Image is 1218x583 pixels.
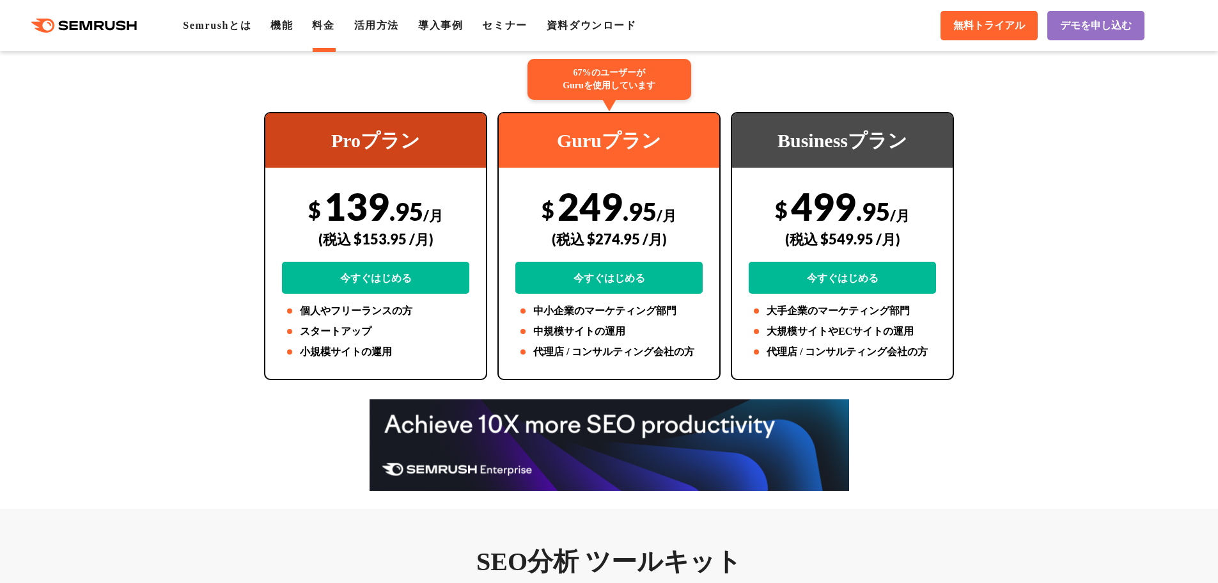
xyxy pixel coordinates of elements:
div: (税込 $549.95 /月) [749,216,936,262]
a: 活用方法 [354,20,399,31]
a: 機能 [270,20,293,31]
li: 中規模サイトの運用 [515,324,703,339]
div: 499 [749,184,936,294]
div: 67%のユーザーが Guruを使用しています [527,59,691,100]
div: 139 [282,184,469,294]
div: Guruプラン [499,113,719,168]
a: Semrushとは [183,20,251,31]
a: 今すぐはじめる [515,262,703,294]
a: 導入事例 [418,20,463,31]
a: 料金 [312,20,334,31]
div: Businessプラン [732,113,953,168]
span: .95 [856,196,890,226]
div: (税込 $274.95 /月) [515,216,703,262]
span: /月 [890,207,910,224]
li: 代理店 / コンサルティング会社の方 [515,344,703,360]
li: スタートアップ [282,324,469,339]
li: 代理店 / コンサルティング会社の方 [749,344,936,360]
span: デモを申し込む [1060,19,1132,33]
li: 小規模サイトの運用 [282,344,469,360]
span: .95 [623,196,657,226]
a: 今すぐはじめる [749,262,936,294]
h3: SEO分析 ツールキット [264,546,954,578]
a: セミナー [482,20,527,31]
div: Proプラン [265,113,486,168]
a: 今すぐはじめる [282,262,469,294]
a: デモを申し込む [1047,11,1144,40]
span: $ [308,196,321,223]
span: /月 [657,207,676,224]
li: 大規模サイトやECサイトの運用 [749,324,936,339]
span: .95 [389,196,423,226]
li: 個人やフリーランスの方 [282,303,469,319]
a: 無料トライアル [941,11,1038,40]
span: $ [775,196,788,223]
a: 資料ダウンロード [547,20,637,31]
div: 249 [515,184,703,294]
li: 大手企業のマーケティング部門 [749,303,936,319]
div: (税込 $153.95 /月) [282,216,469,262]
li: 中小企業のマーケティング部門 [515,303,703,319]
span: /月 [423,207,443,224]
span: $ [542,196,554,223]
span: 無料トライアル [953,19,1025,33]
